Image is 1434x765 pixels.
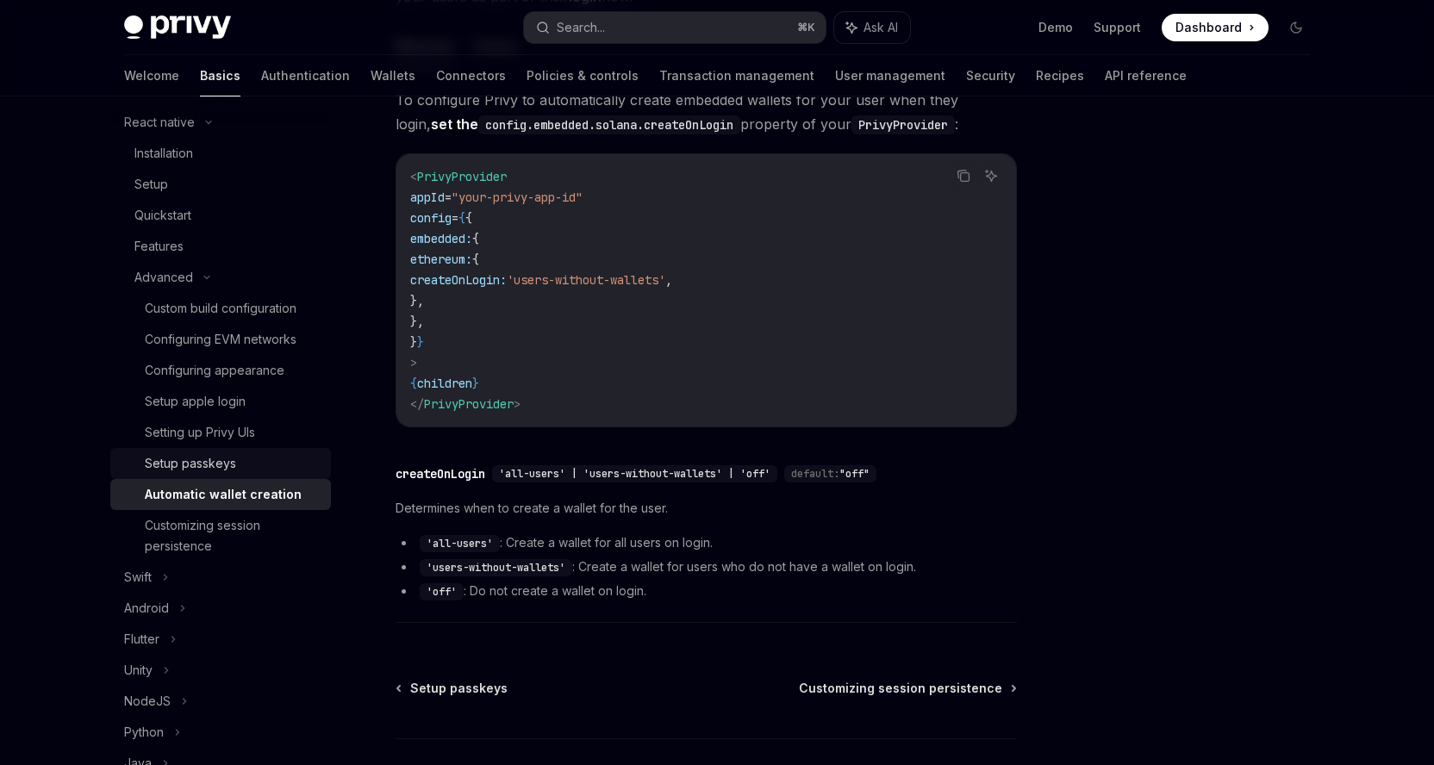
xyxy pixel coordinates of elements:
[507,272,665,288] span: 'users-without-wallets'
[134,205,191,226] div: Quickstart
[145,329,296,350] div: Configuring EVM networks
[145,453,236,474] div: Setup passkeys
[396,532,1017,553] li: : Create a wallet for all users on login.
[396,465,485,482] div: createOnLogin
[797,21,815,34] span: ⌘ K
[110,200,331,231] a: Quickstart
[478,115,740,134] code: config.embedded.solana.createOnLogin
[1175,19,1242,36] span: Dashboard
[124,691,171,712] div: NodeJS
[420,583,464,600] code: 'off'
[124,55,179,96] a: Welcome
[410,396,424,412] span: </
[110,386,331,417] a: Setup apple login
[110,448,331,479] a: Setup passkeys
[134,143,193,164] div: Installation
[110,417,331,448] a: Setting up Privy UIs
[396,557,1017,577] li: : Create a wallet for users who do not have a wallet on login.
[410,169,417,184] span: <
[145,298,296,319] div: Custom build configuration
[952,165,975,187] button: Copy the contents from the code block
[145,360,284,381] div: Configuring appearance
[124,629,159,650] div: Flutter
[396,581,1017,601] li: : Do not create a wallet on login.
[472,252,479,267] span: {
[124,567,152,588] div: Swift
[410,334,417,350] span: }
[410,210,452,226] span: config
[410,293,424,308] span: },
[472,376,479,391] span: }
[1038,19,1073,36] a: Demo
[864,19,898,36] span: Ask AI
[410,190,445,205] span: appId
[371,55,415,96] a: Wallets
[145,484,302,505] div: Automatic wallet creation
[799,680,1015,697] a: Customizing session persistence
[980,165,1002,187] button: Ask AI
[410,314,424,329] span: },
[200,55,240,96] a: Basics
[799,680,1002,697] span: Customizing session persistence
[524,12,826,43] button: Search...⌘K
[410,680,508,697] span: Setup passkeys
[1282,14,1310,41] button: Toggle dark mode
[458,210,465,226] span: {
[839,467,870,481] span: "off"
[417,376,472,391] span: children
[791,467,839,481] span: default:
[145,391,246,412] div: Setup apple login
[417,334,424,350] span: }
[110,231,331,262] a: Features
[499,467,770,481] span: 'all-users' | 'users-without-wallets' | 'off'
[410,231,472,246] span: embedded:
[397,680,508,697] a: Setup passkeys
[410,272,507,288] span: createOnLogin:
[396,498,1017,519] span: Determines when to create a wallet for the user.
[420,559,572,576] code: 'users-without-wallets'
[110,293,331,324] a: Custom build configuration
[431,115,740,133] strong: set the
[145,515,321,557] div: Customizing session persistence
[665,272,672,288] span: ,
[110,169,331,200] a: Setup
[110,479,331,510] a: Automatic wallet creation
[1036,55,1084,96] a: Recipes
[465,210,472,226] span: {
[472,231,479,246] span: {
[1105,55,1187,96] a: API reference
[834,12,910,43] button: Ask AI
[110,138,331,169] a: Installation
[452,210,458,226] span: =
[966,55,1015,96] a: Security
[124,16,231,40] img: dark logo
[527,55,639,96] a: Policies & controls
[851,115,955,134] code: PrivyProvider
[835,55,945,96] a: User management
[124,660,153,681] div: Unity
[134,267,193,288] div: Advanced
[124,598,169,619] div: Android
[124,722,164,743] div: Python
[110,324,331,355] a: Configuring EVM networks
[410,355,417,370] span: >
[410,376,417,391] span: {
[417,169,507,184] span: PrivyProvider
[514,396,521,412] span: >
[134,236,184,257] div: Features
[110,355,331,386] a: Configuring appearance
[1094,19,1141,36] a: Support
[436,55,506,96] a: Connectors
[659,55,814,96] a: Transaction management
[134,174,168,195] div: Setup
[420,535,500,552] code: 'all-users'
[452,190,583,205] span: "your-privy-app-id"
[445,190,452,205] span: =
[145,422,255,443] div: Setting up Privy UIs
[261,55,350,96] a: Authentication
[396,88,1017,136] span: To configure Privy to automatically create embedded wallets for your user when they login, proper...
[110,510,331,562] a: Customizing session persistence
[410,252,472,267] span: ethereum:
[557,17,605,38] div: Search...
[1162,14,1269,41] a: Dashboard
